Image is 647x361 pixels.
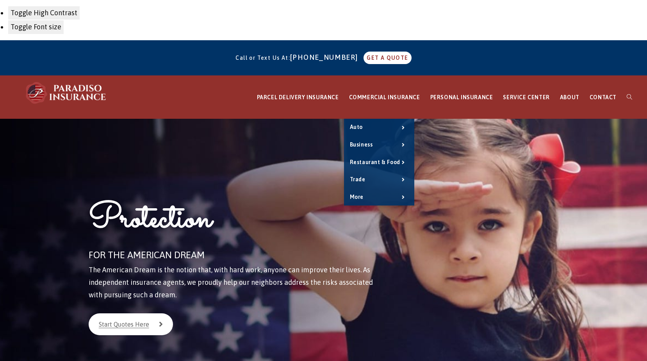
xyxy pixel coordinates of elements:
a: SERVICE CENTER [498,76,554,119]
a: CONTACT [585,76,622,119]
a: Trade [344,171,414,188]
a: Auto [344,119,414,136]
span: Business [350,141,373,148]
a: Restaurant & Food [344,154,414,171]
span: The American Dream is the notion that, with hard work, anyone can improve their lives. As indepen... [89,266,373,299]
a: [PHONE_NUMBER] [290,53,362,61]
span: Toggle High Contrast [11,9,77,17]
a: Business [344,136,414,154]
a: Start Quotes Here [89,313,173,335]
span: Toggle Font size [11,23,61,31]
span: PERSONAL INSURANCE [430,94,493,100]
span: FOR THE AMERICAN DREAM [89,250,205,260]
span: COMMERCIAL INSURANCE [349,94,420,100]
img: Paradiso Insurance [23,81,109,105]
a: COMMERCIAL INSURANCE [344,76,425,119]
span: Trade [350,176,365,182]
a: PARCEL DELIVERY INSURANCE [252,76,344,119]
button: Toggle Font size [8,20,64,34]
span: Call or Text Us At: [235,55,290,61]
h1: Protection [89,197,374,247]
span: More [350,194,364,200]
a: PERSONAL INSURANCE [425,76,498,119]
a: More [344,189,414,206]
span: Auto [350,124,363,130]
button: Toggle High Contrast [8,6,80,20]
span: PARCEL DELIVERY INSURANCE [257,94,339,100]
span: ABOUT [560,94,579,100]
a: ABOUT [555,76,585,119]
span: SERVICE CENTER [503,94,549,100]
a: GET A QUOTE [364,52,411,64]
span: CONTACT [590,94,617,100]
span: Restaurant & Food [350,159,400,165]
